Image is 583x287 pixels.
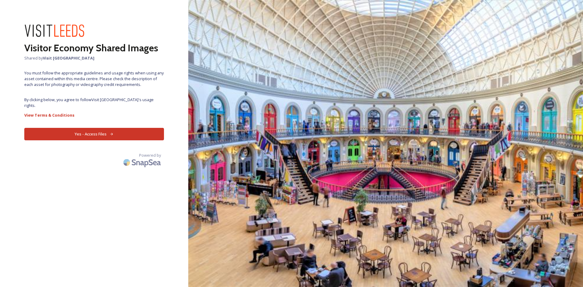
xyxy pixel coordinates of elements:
img: download%20(2).png [24,24,85,38]
h2: Visitor Economy Shared Images [24,41,164,55]
span: You must follow the appropriate guidelines and usage rights when using any asset contained within... [24,70,164,88]
strong: View Terms & Conditions [24,112,74,118]
button: Yes - Access Files [24,128,164,140]
span: By clicking below, you agree to follow Visit [GEOGRAPHIC_DATA] 's usage rights. [24,97,164,108]
img: SnapSea Logo [121,155,164,169]
a: View Terms & Conditions [24,111,164,119]
span: Powered by [139,152,161,158]
strong: Visit [GEOGRAPHIC_DATA] [43,55,94,61]
span: Shared by [24,55,164,61]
